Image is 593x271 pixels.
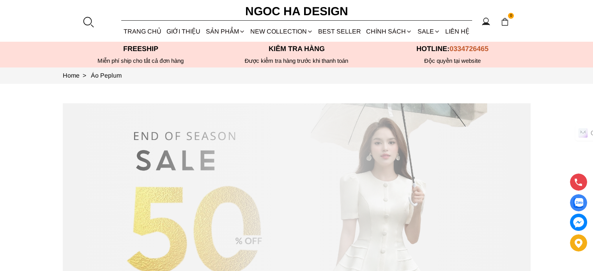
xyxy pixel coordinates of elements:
[164,21,203,42] a: GIỚI THIỆU
[219,57,375,64] p: Được kiểm tra hàng trước khi thanh toán
[269,45,325,53] font: Kiểm tra hàng
[238,2,355,21] a: Ngoc Ha Design
[80,72,89,79] span: >
[375,45,531,53] p: Hotline:
[570,214,587,231] a: messenger
[248,21,315,42] a: NEW COLLECTION
[63,72,91,79] a: Link to Home
[63,57,219,64] div: Miễn phí ship cho tất cả đơn hàng
[574,198,583,208] img: Display image
[415,21,443,42] a: SALE
[508,13,514,19] span: 0
[91,72,122,79] a: Link to Áo Peplum
[203,21,248,42] div: SẢN PHẨM
[570,194,587,211] a: Display image
[316,21,364,42] a: BEST SELLER
[501,18,509,26] img: img-CART-ICON-ksit0nf1
[364,21,415,42] div: Chính sách
[121,21,164,42] a: TRANG CHỦ
[443,21,472,42] a: LIÊN HỆ
[375,57,531,64] h6: Độc quyền tại website
[450,45,489,53] span: 0334726465
[63,45,219,53] p: Freeship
